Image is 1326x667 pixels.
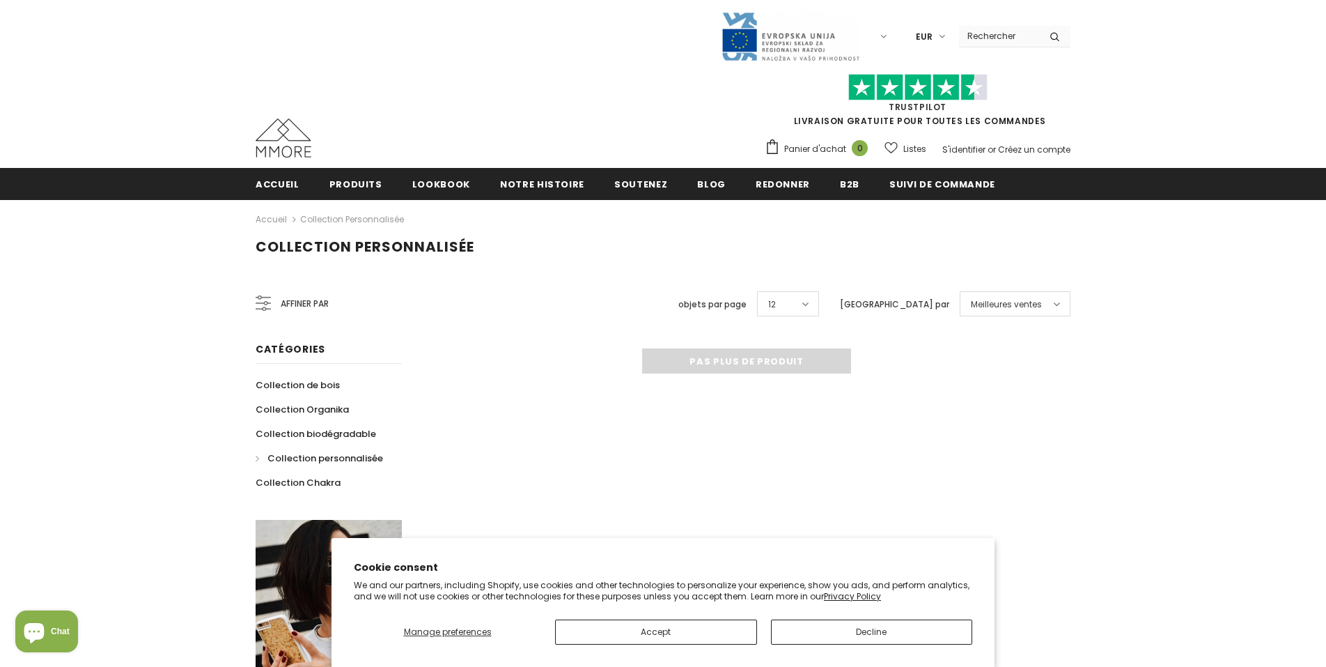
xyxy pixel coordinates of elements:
[889,168,995,199] a: Suivi de commande
[765,139,875,160] a: Panier d'achat 0
[256,342,325,356] span: Catégories
[848,74,988,101] img: Faites confiance aux étoiles pilotes
[256,373,340,397] a: Collection de bois
[354,580,972,601] p: We and our partners, including Shopify, use cookies and other technologies to personalize your ex...
[784,142,846,156] span: Panier d'achat
[256,427,376,440] span: Collection biodégradable
[721,11,860,62] img: Javni Razpis
[404,626,492,638] span: Manage preferences
[889,101,946,113] a: TrustPilot
[555,620,757,645] button: Accept
[765,80,1070,127] span: LIVRAISON GRATUITE POUR TOUTES LES COMMANDES
[412,168,470,199] a: Lookbook
[768,298,776,312] span: 12
[889,178,995,191] span: Suivi de commande
[500,168,584,199] a: Notre histoire
[852,140,868,156] span: 0
[256,237,474,256] span: Collection personnalisée
[614,178,667,191] span: soutenez
[998,144,1070,155] a: Créez un compte
[256,168,299,199] a: Accueil
[256,403,349,416] span: Collection Organika
[840,178,859,191] span: B2B
[840,298,949,312] label: [GEOGRAPHIC_DATA] par
[11,611,82,656] inbox-online-store-chat: Shopify online store chat
[959,26,1039,46] input: Search Site
[329,178,382,191] span: Produits
[756,178,810,191] span: Redonner
[756,168,810,199] a: Redonner
[256,446,383,470] a: Collection personnalisée
[256,118,311,158] img: Cas MMORE
[329,168,382,199] a: Produits
[256,378,340,392] span: Collection de bois
[916,30,933,44] span: EUR
[840,168,859,199] a: B2B
[721,30,860,42] a: Javni Razpis
[256,211,287,228] a: Accueil
[500,178,584,191] span: Notre histoire
[771,620,973,645] button: Decline
[256,178,299,191] span: Accueil
[971,298,1042,312] span: Meilleures ventes
[884,137,926,161] a: Listes
[903,142,926,156] span: Listes
[300,213,404,225] a: Collection personnalisée
[412,178,470,191] span: Lookbook
[256,397,349,422] a: Collection Organika
[267,452,383,465] span: Collection personnalisée
[697,178,726,191] span: Blog
[678,298,747,312] label: objets par page
[256,422,376,446] a: Collection biodégradable
[988,144,996,155] span: or
[256,476,341,489] span: Collection Chakra
[697,168,726,199] a: Blog
[824,590,881,602] a: Privacy Policy
[256,470,341,495] a: Collection Chakra
[354,620,541,645] button: Manage preferences
[281,296,329,312] span: Affiner par
[942,144,985,155] a: S'identifier
[614,168,667,199] a: soutenez
[354,560,972,575] h2: Cookie consent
